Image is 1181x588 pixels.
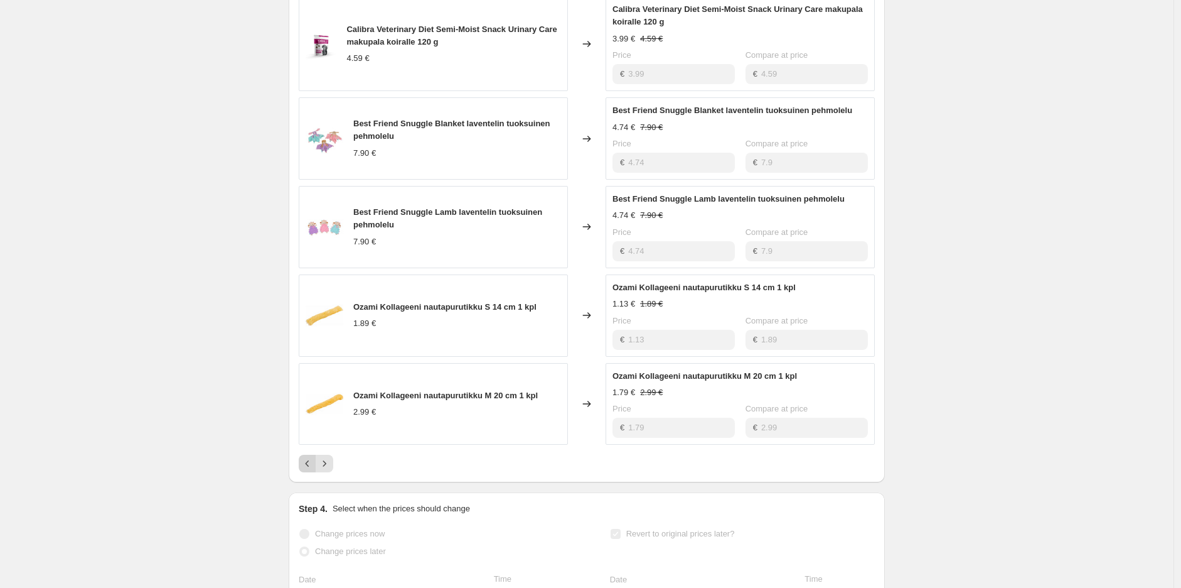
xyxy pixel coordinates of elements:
span: Best Friend Snuggle Lamb laventelin tuoksuinen pehmolelu [353,207,542,229]
span: Compare at price [745,139,808,148]
strike: 2.99 € [640,386,663,399]
strike: 7.90 € [640,121,663,134]
img: 1156100_BF_Snuggle_Lamb_SS25_5700551156106_600x_321344a8-e89a-4e61-ac64-22ebd4bd83bf_80x.webp [306,208,343,246]
span: Best Friend Snuggle Blanket laventelin tuoksuinen pehmolelu [612,106,852,115]
p: Select when the prices should change [333,503,470,515]
span: Compare at price [745,404,808,413]
span: € [753,69,757,79]
span: Ozami Kollageeni nautapurutikku S 14 cm 1 kpl [612,283,796,292]
span: € [620,423,624,432]
strike: 1.89 € [640,298,663,310]
span: Price [612,227,631,237]
span: Best Friend Snuggle Blanket laventelin tuoksuinen pehmolelu [353,119,550,141]
span: € [620,335,624,344]
div: 3.99 € [612,33,635,45]
span: Price [612,316,631,325]
span: € [620,158,624,167]
div: 1.13 € [612,298,635,310]
span: € [620,69,624,79]
span: Change prices now [315,529,385,538]
nav: Pagination [299,455,333,472]
strike: 7.90 € [640,209,663,222]
span: Time [494,574,511,584]
div: 4.74 € [612,209,635,222]
img: Ozami_Extra_kollageeni_nautatikku_M_20cm.._80x.webp [306,385,343,423]
span: Calibra Veterinary Diet Semi-Moist Snack Urinary Care makupala koiralle 120 g [612,4,863,26]
div: 4.59 € [346,52,369,65]
span: Date [610,575,627,584]
span: Best Friend Snuggle Lamb laventelin tuoksuinen pehmolelu [612,194,845,204]
span: Compare at price [745,227,808,237]
span: Compare at price [745,316,808,325]
span: € [620,246,624,256]
button: Previous [299,455,316,472]
span: Date [299,575,316,584]
span: € [753,335,757,344]
div: 7.90 € [353,236,376,248]
span: Revert to original prices later? [626,529,735,538]
span: Ozami Kollageeni nautapurutikku S 14 cm 1 kpl [353,302,537,312]
span: Price [612,139,631,148]
img: Vet-Snack-semimoist-urinary_80x.png [306,25,336,63]
div: 1.89 € [353,317,376,330]
div: 1.79 € [612,386,635,399]
div: 4.74 € [612,121,635,134]
span: Price [612,50,631,60]
button: Next [316,455,333,472]
span: Change prices later [315,547,386,556]
span: Calibra Veterinary Diet Semi-Moist Snack Urinary Care makupala koiralle 120 g [346,24,557,46]
div: 7.90 € [353,147,376,160]
img: 1156090_BF_Snuggle_Blanket_SS25_5700551156090_600x_8f7f57a2-aa6e-42db-b84f-3aec4faadb07_80x.webp [306,120,343,158]
span: Ozami Kollageeni nautapurutikku M 20 cm 1 kpl [612,371,797,381]
span: Time [804,574,822,584]
span: € [753,158,757,167]
div: 2.99 € [353,406,376,418]
span: € [753,423,757,432]
span: Price [612,404,631,413]
span: Ozami Kollageeni nautapurutikku M 20 cm 1 kpl [353,391,538,400]
span: € [753,246,757,256]
img: Ozami_Extra_kollageeni_nautatikku_s_14_cm_80x.webp [306,297,343,334]
h2: Step 4. [299,503,328,515]
span: Compare at price [745,50,808,60]
strike: 4.59 € [640,33,663,45]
